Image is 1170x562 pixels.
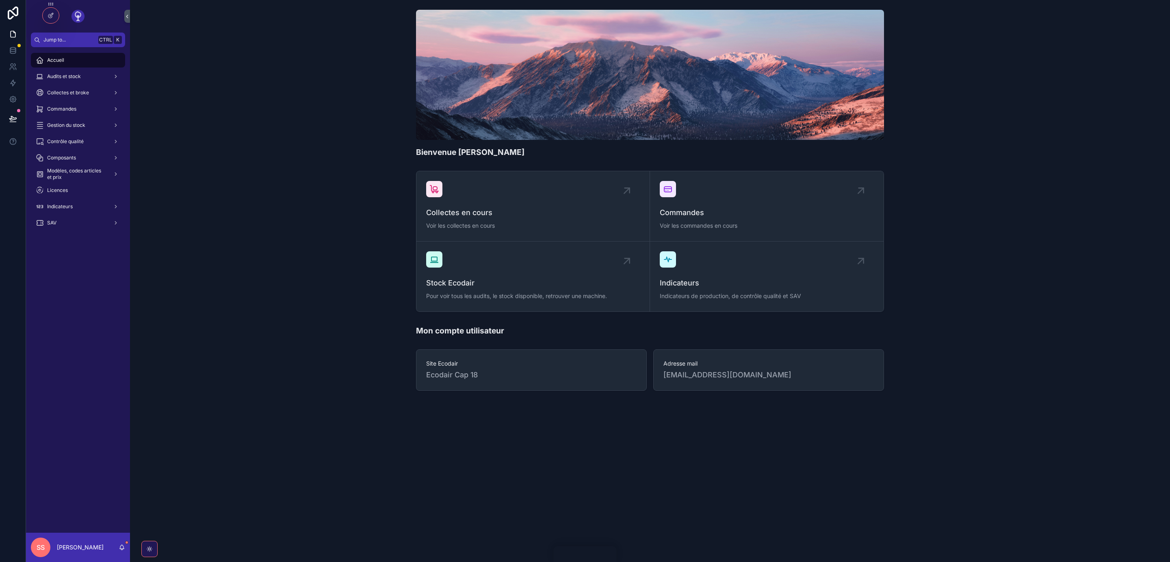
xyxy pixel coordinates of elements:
span: Voir les collectes en cours [426,222,640,230]
p: [PERSON_NAME] [57,543,104,551]
a: Stock EcodairPour voir tous les audits, le stock disponible, retrouver une machine. [416,242,650,311]
span: Adresse mail [663,359,874,368]
span: Commandes [660,207,874,218]
a: Licences [31,183,125,198]
span: Collectes et broke [47,89,89,96]
a: Collectes et broke [31,85,125,100]
span: Stock Ecodair [426,277,640,289]
a: SAV [31,216,125,230]
span: Contrôle qualité [47,138,84,145]
span: K [115,37,121,43]
span: Composants [47,155,76,161]
button: Jump to...CtrlK [31,33,125,47]
a: Modèles, codes articles et prix [31,167,125,181]
span: [EMAIL_ADDRESS][DOMAIN_NAME] [663,369,874,381]
span: Accueil [47,57,64,63]
span: Voir les commandes en cours [660,222,874,230]
a: Commandes [31,102,125,116]
span: Modèles, codes articles et prix [47,168,106,181]
span: Jump to... [43,37,95,43]
a: Composants [31,150,125,165]
span: Indicateurs de production, de contrôle qualité et SAV [660,292,874,300]
span: Ecodair Cap 18 [426,369,478,381]
h1: Mon compte utilisateur [416,325,504,336]
a: CommandesVoir les commandes en cours [650,171,884,242]
a: Gestion du stock [31,118,125,133]
a: Audits et stock [31,69,125,84]
span: Indicateurs [47,203,73,210]
span: Site Ecodair [426,359,637,368]
span: Licences [47,187,68,194]
h1: Bienvenue [PERSON_NAME] [416,146,524,158]
span: SAV [47,220,56,226]
span: Pour voir tous les audits, le stock disponible, retrouver une machine. [426,292,640,300]
span: Ctrl [98,36,113,44]
img: App logo [71,10,84,23]
a: Indicateurs [31,199,125,214]
span: Gestion du stock [47,122,85,129]
span: Audits et stock [47,73,81,80]
span: Collectes en cours [426,207,640,218]
a: IndicateursIndicateurs de production, de contrôle qualité et SAV [650,242,884,311]
a: Accueil [31,53,125,68]
span: SS [37,542,45,552]
span: Commandes [47,106,76,112]
a: Collectes en coursVoir les collectes en cours [416,171,650,242]
a: Contrôle qualité [31,134,125,149]
span: Indicateurs [660,277,874,289]
div: scrollable content [26,47,130,241]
